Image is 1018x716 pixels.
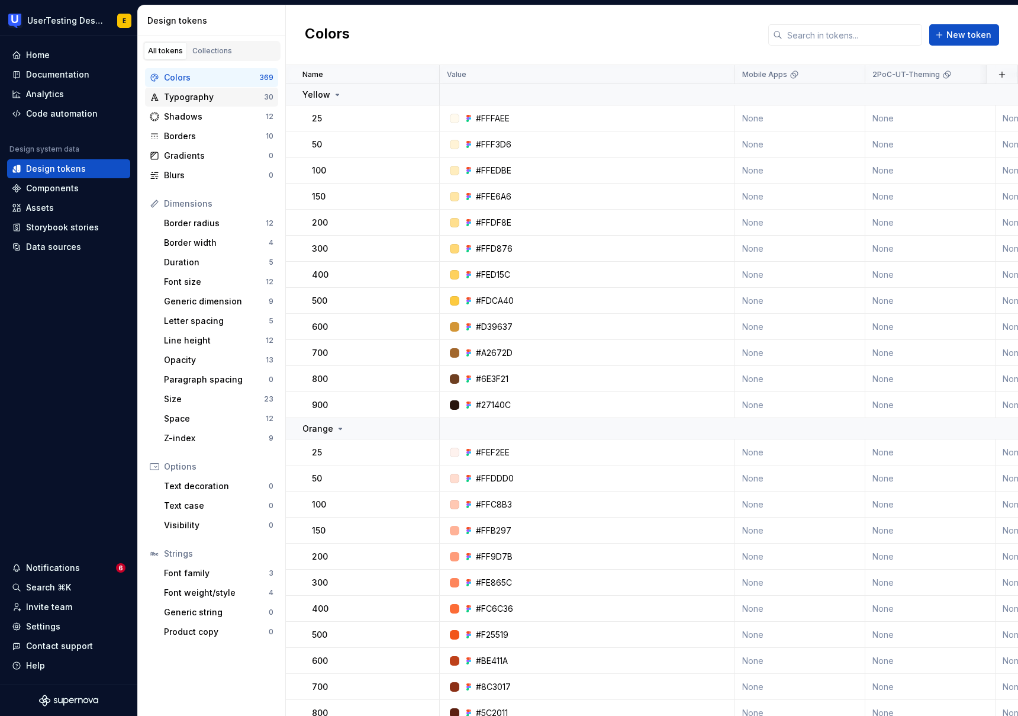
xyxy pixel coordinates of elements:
[7,218,130,237] a: Storybook stories
[865,518,996,544] td: None
[164,169,269,181] div: Blurs
[266,277,273,287] div: 12
[312,473,322,484] p: 50
[312,191,326,203] p: 150
[159,583,278,602] a: Font weight/style4
[159,390,278,409] a: Size23
[266,355,273,365] div: 13
[929,24,999,46] button: New token
[26,562,80,574] div: Notifications
[312,655,328,667] p: 600
[865,340,996,366] td: None
[476,113,510,124] div: #FFFAEE
[865,131,996,158] td: None
[476,499,512,510] div: #FFC8B3
[865,392,996,418] td: None
[312,113,322,124] p: 25
[7,598,130,617] a: Invite team
[735,314,865,340] td: None
[735,674,865,700] td: None
[476,347,513,359] div: #A2672D
[159,272,278,291] a: Font size12
[26,621,60,632] div: Settings
[264,394,273,404] div: 23
[865,622,996,648] td: None
[476,603,513,615] div: #FC6C36
[8,14,22,28] img: 41adf70f-fc1c-4662-8e2d-d2ab9c673b1b.png
[164,198,273,210] div: Dimensions
[269,375,273,384] div: 0
[164,500,269,512] div: Text case
[266,414,273,423] div: 12
[164,432,269,444] div: Z-index
[269,316,273,326] div: 5
[312,525,326,537] p: 150
[164,413,266,425] div: Space
[164,519,269,531] div: Visibility
[9,145,79,154] div: Design system data
[266,219,273,228] div: 12
[312,295,327,307] p: 500
[312,399,328,411] p: 900
[735,439,865,465] td: None
[865,596,996,622] td: None
[312,217,328,229] p: 200
[7,159,130,178] a: Design tokens
[476,243,513,255] div: #FFD876
[164,91,264,103] div: Typography
[164,217,266,229] div: Border radius
[312,603,328,615] p: 400
[476,139,511,150] div: #FFF3D6
[312,577,328,589] p: 300
[865,492,996,518] td: None
[312,551,328,563] p: 200
[735,288,865,314] td: None
[26,108,98,120] div: Code automation
[39,695,98,707] svg: Supernova Logo
[159,477,278,496] a: Text decoration0
[159,312,278,330] a: Letter spacing5
[269,258,273,267] div: 5
[865,105,996,131] td: None
[164,130,266,142] div: Borders
[2,8,135,33] button: UserTesting Design SystemE
[269,569,273,578] div: 3
[782,24,922,46] input: Search in tokens...
[164,237,269,249] div: Border width
[735,648,865,674] td: None
[312,321,328,333] p: 600
[476,399,511,411] div: #27140C
[7,656,130,675] button: Help
[159,214,278,233] a: Border radius12
[735,518,865,544] td: None
[865,236,996,262] td: None
[164,276,266,288] div: Font size
[145,127,278,146] a: Borders10
[735,392,865,418] td: None
[269,501,273,510] div: 0
[735,544,865,570] td: None
[312,347,328,359] p: 700
[159,516,278,535] a: Visibility0
[7,237,130,256] a: Data sources
[476,321,513,333] div: #D39637
[159,351,278,370] a: Opacity13
[735,465,865,492] td: None
[865,210,996,236] td: None
[312,373,328,385] p: 800
[148,46,183,56] div: All tokens
[147,15,281,27] div: Design tokens
[476,655,508,667] div: #BE411A
[266,131,273,141] div: 10
[159,409,278,428] a: Space12
[26,163,86,175] div: Design tokens
[865,674,996,700] td: None
[269,171,273,180] div: 0
[159,429,278,448] a: Z-index9
[164,72,259,84] div: Colors
[145,68,278,87] a: Colors369
[735,105,865,131] td: None
[164,150,269,162] div: Gradients
[946,29,991,41] span: New token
